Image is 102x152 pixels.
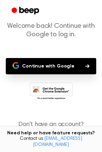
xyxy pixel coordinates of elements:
[4,136,98,148] span: Contact us
[5,22,97,39] p: Welcome back! Continue with Google to log in.
[5,120,97,138] p: Don't have an account?
[33,136,82,147] a: [EMAIL_ADDRESS][DOMAIN_NAME]
[6,58,96,74] button: Continue with Google
[7,4,45,18] a: Beep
